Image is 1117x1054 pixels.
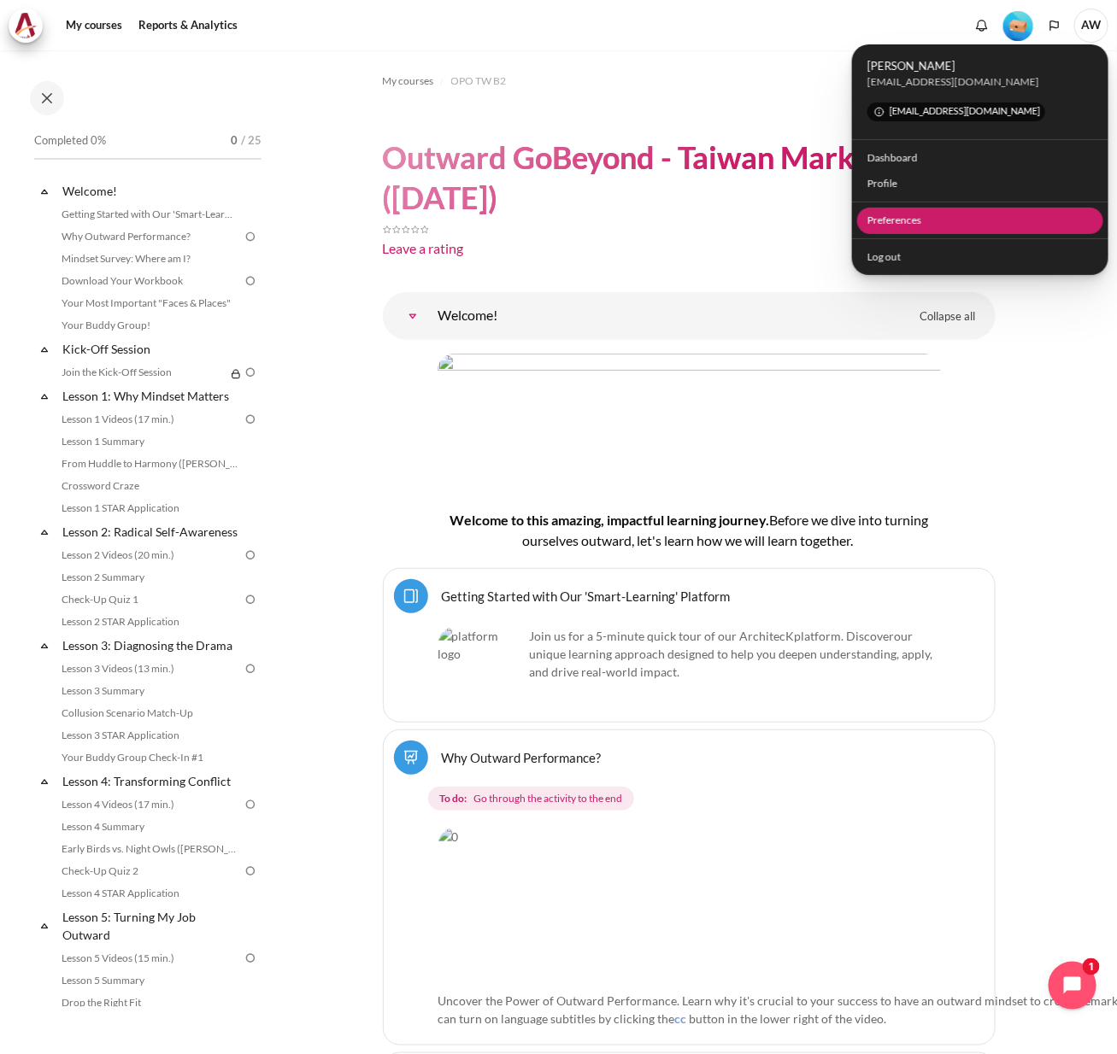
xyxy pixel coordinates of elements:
[383,73,434,89] span: My courses
[36,183,53,200] span: Collapse
[56,545,243,565] a: Lesson 2 Videos (20 min.)
[56,883,243,904] a: Lesson 4 STAR Application
[243,661,258,676] img: To do
[243,365,258,380] img: To do
[530,629,933,679] span: .
[857,144,1104,171] a: Dashboard
[56,454,243,474] a: From Huddle to Harmony ([PERSON_NAME]'s Story)
[56,948,243,969] a: Lesson 5 Videos (15 min.)
[132,9,244,43] a: Reports & Analytics
[56,794,243,815] a: Lesson 4 Videos (17 min.)
[1003,11,1033,41] img: Level #1
[56,249,243,269] a: Mindset Survey: Where am I?
[60,634,243,657] a: Lesson 3: Diagnosing the Drama
[852,44,1108,275] div: User menu
[56,226,243,247] a: Why Outward Performance?
[1074,9,1108,43] span: AW
[396,299,430,333] a: Welcome!
[530,629,933,679] span: our unique learning approach designed to help you deepen understanding, apply, and drive real-wor...
[36,388,53,405] span: Collapse
[442,588,731,604] a: Getting Started with Our 'Smart-Learning' Platform
[56,567,243,588] a: Lesson 2 Summary
[56,703,243,723] a: Collusion Scenario Match-Up
[857,244,1104,271] a: Log out
[36,524,53,541] span: Collapse
[56,293,243,313] a: Your Most Important "Faces & Places"
[60,770,243,793] a: Lesson 4: Transforming Conflict
[56,589,243,610] a: Check-Up Quiz 1
[867,102,1045,121] span: [EMAIL_ADDRESS][DOMAIN_NAME]
[60,905,243,946] a: Lesson 5: Turning My Job Outward
[56,204,243,225] a: Getting Started with Our 'Smart-Learning' Platform
[996,9,1040,41] a: Level #1
[867,74,1094,90] div: abewu@zuelligpharma.com
[56,362,226,383] a: Join the Kick-Off Session
[56,659,243,679] a: Lesson 3 Videos (13 min.)
[769,512,778,528] span: B
[36,917,53,934] span: Collapse
[14,13,38,38] img: Architeck
[428,783,957,814] div: Completion requirements for Why Outward Performance?
[438,627,940,681] p: Join us for a 5-minute quick tour of our ArchitecK platform. Discover
[439,791,467,806] strong: To do:
[908,302,989,331] a: Collapse all
[383,240,464,256] a: Leave a rating
[969,13,995,38] div: Show notification window with no new notifications
[690,1011,887,1026] span: button in the lower right of the video.
[442,749,602,765] a: Why Outward Performance?
[383,67,996,95] nav: Navigation bar
[60,520,243,543] a: Lesson 2: Radical Self-Awareness
[867,57,1094,74] span: [PERSON_NAME]
[438,510,941,551] h4: Welcome to this amazing, impactful learning journey.
[241,132,262,149] span: / 25
[857,208,1104,234] a: Preferences
[1003,9,1033,41] div: Level #1
[56,861,243,881] a: Check-Up Quiz 2
[56,315,243,336] a: Your Buddy Group!
[383,138,996,218] h1: Outward GoBeyond - Taiwan Market Batch 2 ([DATE])
[56,498,243,518] a: Lesson 1 STAR Application
[56,747,243,768] a: Your Buddy Group Check-In #1
[243,864,258,879] img: To do
[60,337,243,360] a: Kick-Off Session
[56,476,243,496] a: Crossword Craze
[1074,9,1108,43] a: User menu
[243,273,258,289] img: To do
[231,132,238,149] span: 0
[36,341,53,358] span: Collapse
[60,179,243,202] a: Welcome!
[60,384,243,407] a: Lesson 1: Why Mindset Matters
[60,9,128,43] a: My courses
[243,592,258,607] img: To do
[675,1011,687,1026] span: cc
[56,839,243,859] a: Early Birds vs. Night Owls ([PERSON_NAME]'s Story)
[56,431,243,452] a: Lesson 1 Summary
[451,71,507,91] a: OPO TW B2
[243,951,258,966] img: To do
[473,791,622,806] span: Go through the activity to the end
[56,612,243,632] a: Lesson 2 STAR Application
[56,725,243,746] a: Lesson 3 STAR Application
[56,817,243,837] a: Lesson 4 Summary
[920,308,976,325] span: Collapse all
[243,412,258,427] img: To do
[9,9,51,43] a: Architeck Architeck
[56,409,243,430] a: Lesson 1 Videos (17 min.)
[1042,13,1067,38] button: Languages
[243,229,258,244] img: To do
[56,271,243,291] a: Download Your Workbook
[36,773,53,790] span: Collapse
[383,71,434,91] a: My courses
[36,637,53,654] span: Collapse
[451,73,507,89] span: OPO TW B2
[438,627,524,711] img: platform logo
[34,132,106,149] span: Completed 0%
[243,797,258,812] img: To do
[56,681,243,701] a: Lesson 3 Summary
[56,970,243,991] a: Lesson 5 Summary
[857,171,1104,197] a: Profile
[56,993,243,1013] a: Drop the Right Fit
[243,547,258,563] img: To do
